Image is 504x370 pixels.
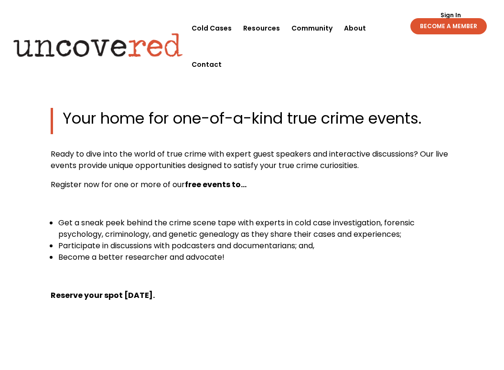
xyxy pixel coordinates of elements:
span: Get a sneak peek behind the crime scene tape with experts in cold case investigation, forensic ps... [58,217,415,240]
a: BECOME A MEMBER [410,18,487,34]
b: Reserve your spot [DATE]. [51,290,155,301]
a: Sign In [435,12,466,18]
span: Register now for one or more of our [51,179,185,190]
b: free events to… [185,179,247,190]
a: Cold Cases [192,10,232,46]
span: Become a better researcher and advocate! [58,252,225,263]
a: About [344,10,366,46]
a: Contact [192,46,222,83]
a: Community [291,10,332,46]
a: Resources [243,10,280,46]
span: Your home for one-of-a-kind true crime events. [63,107,421,129]
img: Uncovered logo [5,26,191,64]
span: Ready to dive into the world of true crime with expert guest speakers and interactive discussions... [51,148,448,171]
span: Participate in discussions with podcasters and documentarians; and, [58,240,314,251]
